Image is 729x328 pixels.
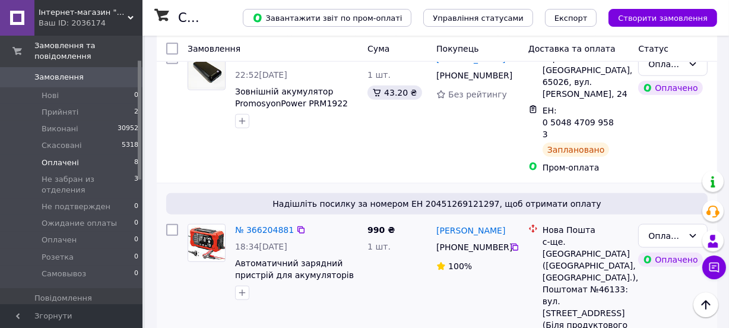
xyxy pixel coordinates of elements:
[178,11,299,25] h1: Список замовлень
[448,261,472,271] span: 100%
[252,12,402,23] span: Завантажити звіт по пром-оплаті
[702,256,726,279] button: Чат з покупцем
[367,225,395,235] span: 990 ₴
[118,124,138,134] span: 30952
[134,90,138,101] span: 0
[42,218,117,229] span: Ожидание оплаты
[39,18,142,29] div: Ваш ID: 2036174
[638,44,668,53] span: Статус
[171,198,703,210] span: Надішліть посилку за номером ЕН 20451269121297, щоб отримати оплату
[436,71,512,80] span: [PHONE_NUMBER]
[188,44,240,53] span: Замовлення
[367,70,391,80] span: 1 шт.
[638,81,702,95] div: Оплачено
[638,253,702,267] div: Оплачено
[648,229,683,242] div: Оплачено
[448,90,507,99] span: Без рейтингу
[235,242,287,251] span: 18:34[DATE]
[122,140,138,151] span: 5318
[648,58,683,71] div: Оплачено
[693,292,718,317] button: Наверх
[543,224,629,236] div: Нова Пошта
[436,44,478,53] span: Покупець
[243,9,411,27] button: Завантажити звіт по пром-оплаті
[42,269,86,279] span: Самовывоз
[545,9,597,27] button: Експорт
[436,225,505,236] a: [PERSON_NAME]
[134,269,138,279] span: 0
[134,235,138,245] span: 0
[42,157,79,168] span: Оплачені
[235,225,294,235] a: № 366204881
[42,252,74,263] span: Розетка
[39,7,128,18] span: Інтернет-магазин "Aux Market"
[543,64,629,100] div: [GEOGRAPHIC_DATA], 65026, вул. [PERSON_NAME], 24
[423,9,533,27] button: Управління статусами
[134,201,138,212] span: 0
[367,86,421,100] div: 43.20 ₴
[618,14,708,23] span: Створити замовлення
[235,70,287,80] span: 22:52[DATE]
[433,14,524,23] span: Управління статусами
[608,9,717,27] button: Створити замовлення
[436,242,512,252] span: [PHONE_NUMBER]
[42,124,78,134] span: Виконані
[543,143,610,157] div: Заплановано
[42,90,59,101] span: Нові
[543,162,629,174] div: Пром-оплата
[528,44,616,53] span: Доставка та оплата
[134,157,138,168] span: 8
[367,44,389,53] span: Cума
[134,218,138,229] span: 0
[134,174,138,195] span: 3
[188,224,226,262] a: Фото товару
[188,52,226,90] a: Фото товару
[42,140,82,151] span: Скасовані
[235,258,354,292] a: Автоматичний зарядний пристрій для акумуляторів 12V 10A / AGM / GEL /
[188,53,225,89] img: Фото товару
[34,40,142,62] span: Замовлення та повідомлення
[597,12,717,22] a: Створити замовлення
[34,72,84,83] span: Замовлення
[42,174,134,195] span: Не забран из отделения
[235,87,348,132] a: Зовнішній акумулятор PromosyonPower PRM1922 20000mAh /2 USB/Type-C/microUSB /
[42,201,110,212] span: Не подтвержден
[134,252,138,263] span: 0
[543,106,614,139] span: ЕН: 0 5048 4709 9583
[42,235,77,245] span: Оплачен
[42,107,78,118] span: Прийняті
[188,226,225,260] img: Фото товару
[134,107,138,118] span: 2
[34,293,92,304] span: Повідомлення
[554,14,588,23] span: Експорт
[367,242,391,251] span: 1 шт.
